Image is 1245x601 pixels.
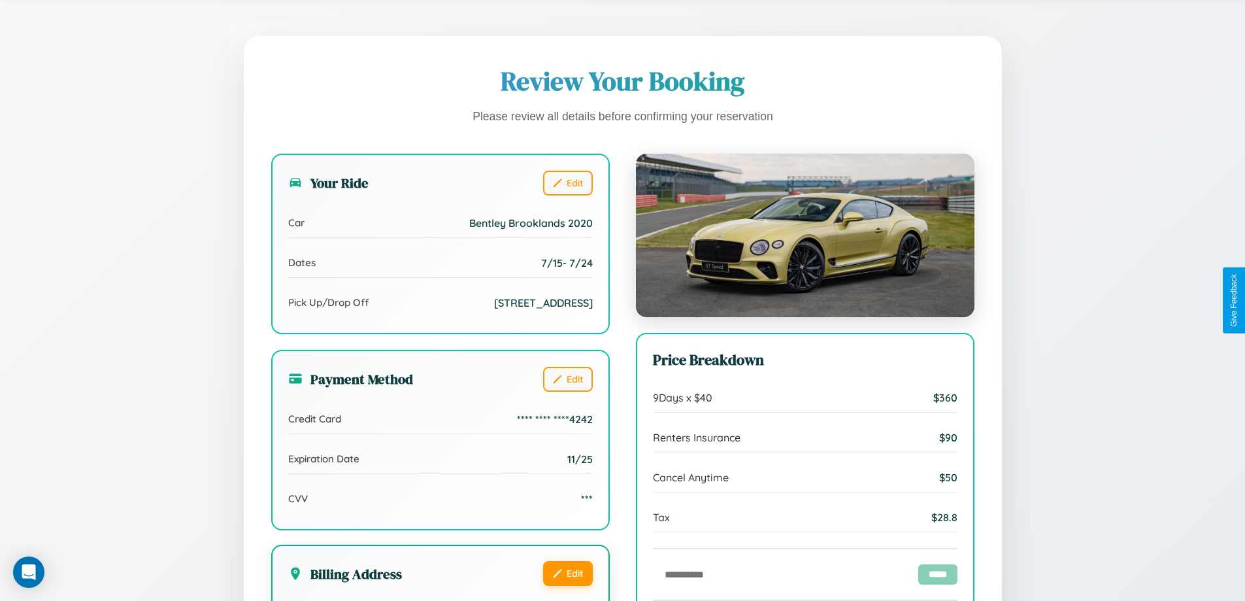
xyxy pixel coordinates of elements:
h3: Billing Address [288,564,402,583]
span: 7 / 15 - 7 / 24 [541,256,593,269]
span: CVV [288,492,308,505]
img: Bentley Brooklands [636,154,974,317]
button: Edit [543,171,593,196]
button: Edit [543,367,593,392]
span: Expiration Date [288,453,359,465]
span: $ 50 [939,471,957,484]
span: Bentley Brooklands 2020 [469,216,593,230]
span: Credit Card [288,413,341,425]
span: $ 28.8 [931,511,957,524]
h3: Your Ride [288,173,369,192]
span: [STREET_ADDRESS] [494,296,593,309]
span: Car [288,216,305,229]
div: Open Intercom Messenger [13,557,44,588]
span: $ 90 [939,431,957,444]
span: $ 360 [933,391,957,404]
p: Please review all details before confirming your reservation [271,107,974,128]
h1: Review Your Booking [271,63,974,99]
span: Renters Insurance [653,431,740,444]
span: Tax [653,511,670,524]
span: 11/25 [567,453,593,466]
span: Cancel Anytime [653,471,729,484]
span: 9 Days x $ 40 [653,391,712,404]
span: Pick Up/Drop Off [288,296,369,309]
span: Dates [288,256,316,269]
h3: Price Breakdown [653,350,957,370]
div: Give Feedback [1229,274,1238,327]
button: Edit [543,561,593,586]
h3: Payment Method [288,369,413,388]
